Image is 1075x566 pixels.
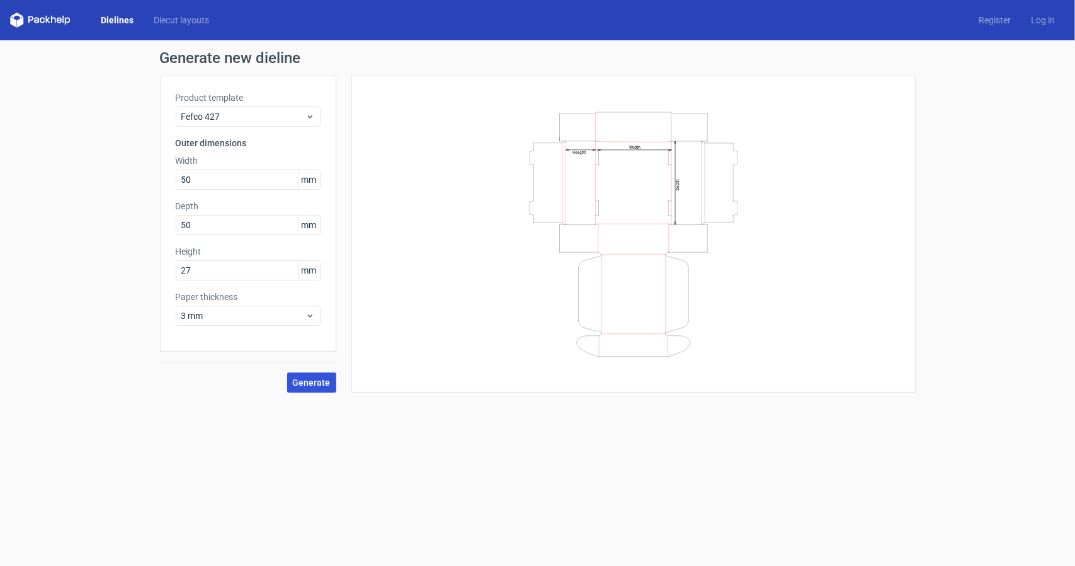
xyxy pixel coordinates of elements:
span: mm [298,216,320,234]
h3: Outer dimensions [176,137,321,149]
a: Register [969,14,1021,26]
h1: Generate new dieline [160,50,916,66]
label: Paper thickness [176,291,321,303]
button: Generate [287,373,336,393]
text: Height [572,149,586,154]
label: Product template [176,91,321,104]
label: Depth [176,200,321,212]
a: Dielines [91,14,144,26]
a: Log in [1021,14,1065,26]
span: 3 mm [181,309,305,322]
label: Height [176,245,321,258]
label: Width [176,154,321,167]
span: mm [298,170,320,189]
text: Depth [675,178,680,190]
a: Diecut layouts [144,14,219,26]
span: Fefco 427 [181,110,305,123]
span: mm [298,261,320,280]
text: Width [629,144,641,149]
span: Generate [293,378,331,387]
